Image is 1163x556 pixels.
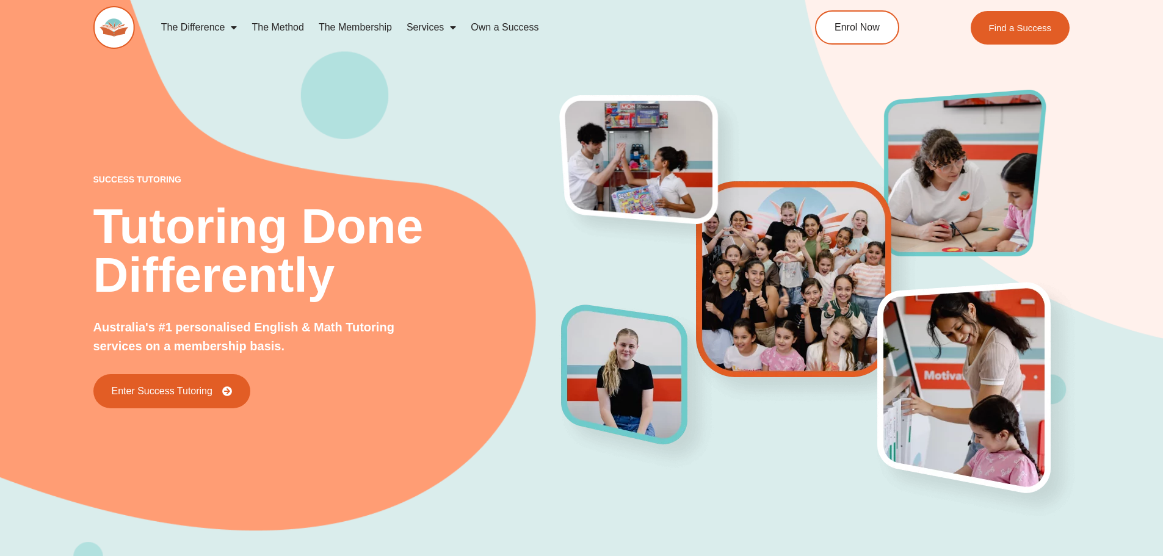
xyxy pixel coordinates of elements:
a: Services [399,13,463,42]
a: Enter Success Tutoring [93,374,250,408]
span: Find a Success [989,23,1052,32]
a: Own a Success [463,13,546,42]
a: The Membership [311,13,399,42]
nav: Menu [154,13,759,42]
a: The Method [244,13,311,42]
span: Enrol Now [835,23,880,32]
span: Enter Success Tutoring [112,386,212,396]
a: Enrol Now [815,10,899,45]
a: The Difference [154,13,245,42]
p: Australia's #1 personalised English & Math Tutoring services on a membership basis. [93,318,436,356]
h2: Tutoring Done Differently [93,202,562,300]
p: success tutoring [93,175,562,184]
a: Find a Success [971,11,1070,45]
